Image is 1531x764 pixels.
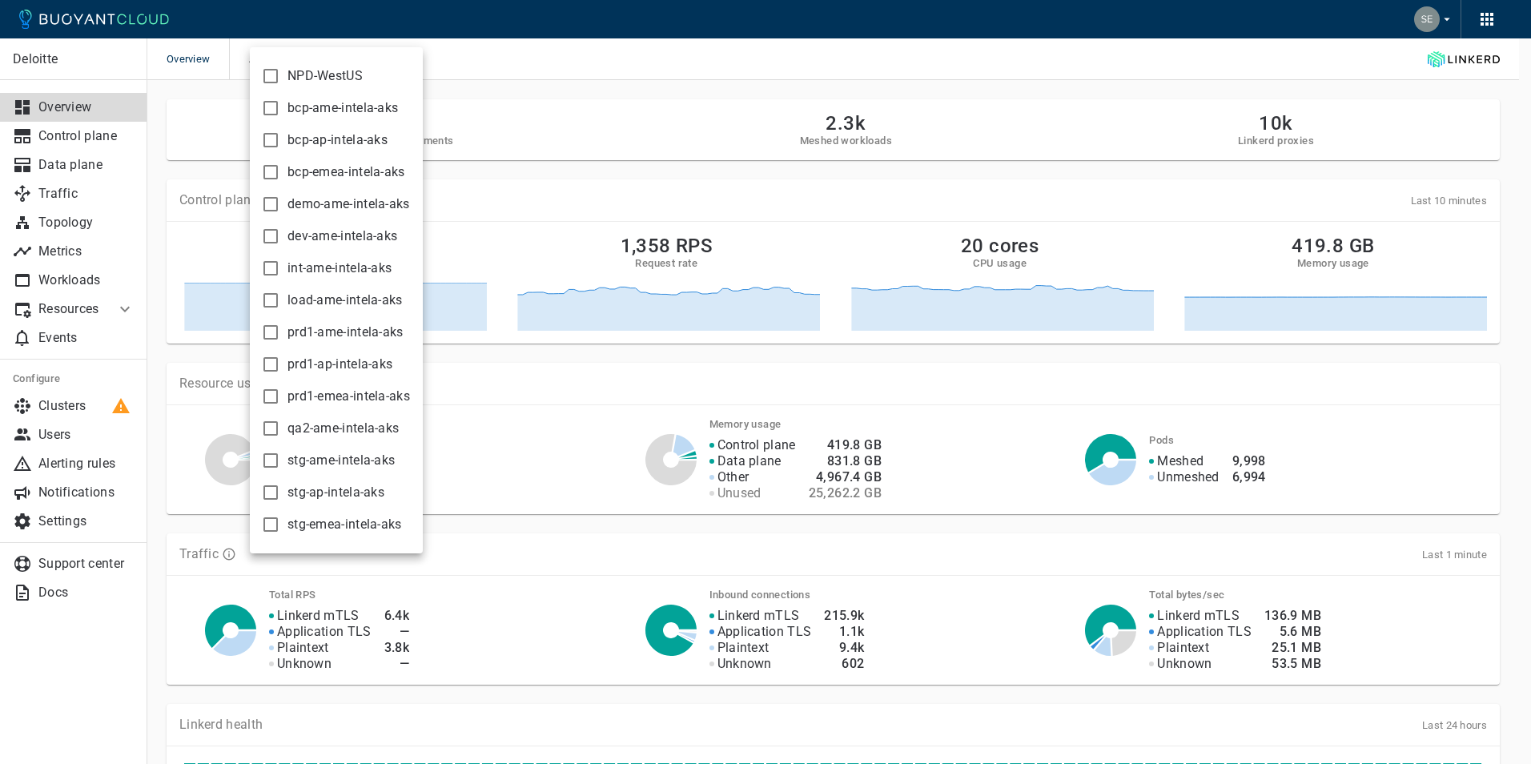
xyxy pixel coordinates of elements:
[287,196,410,212] span: demo-ame-intela-aks
[287,356,392,372] span: prd1-ap-intela-aks
[287,164,405,180] span: bcp-emea-intela-aks
[287,292,403,308] span: load-ame-intela-aks
[287,260,392,276] span: int-ame-intela-aks
[287,100,398,116] span: bcp-ame-intela-aks
[287,324,404,340] span: prd1-ame-intela-aks
[287,68,363,84] span: NPD-WestUS
[287,485,384,501] span: stg-ap-intela-aks
[287,132,388,148] span: bcp-ap-intela-aks
[287,228,397,244] span: dev-ame-intela-aks
[287,420,399,436] span: qa2-ame-intela-aks
[287,452,395,468] span: stg-ame-intela-aks
[287,388,410,404] span: prd1-emea-intela-aks
[287,517,402,533] span: stg-emea-intela-aks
